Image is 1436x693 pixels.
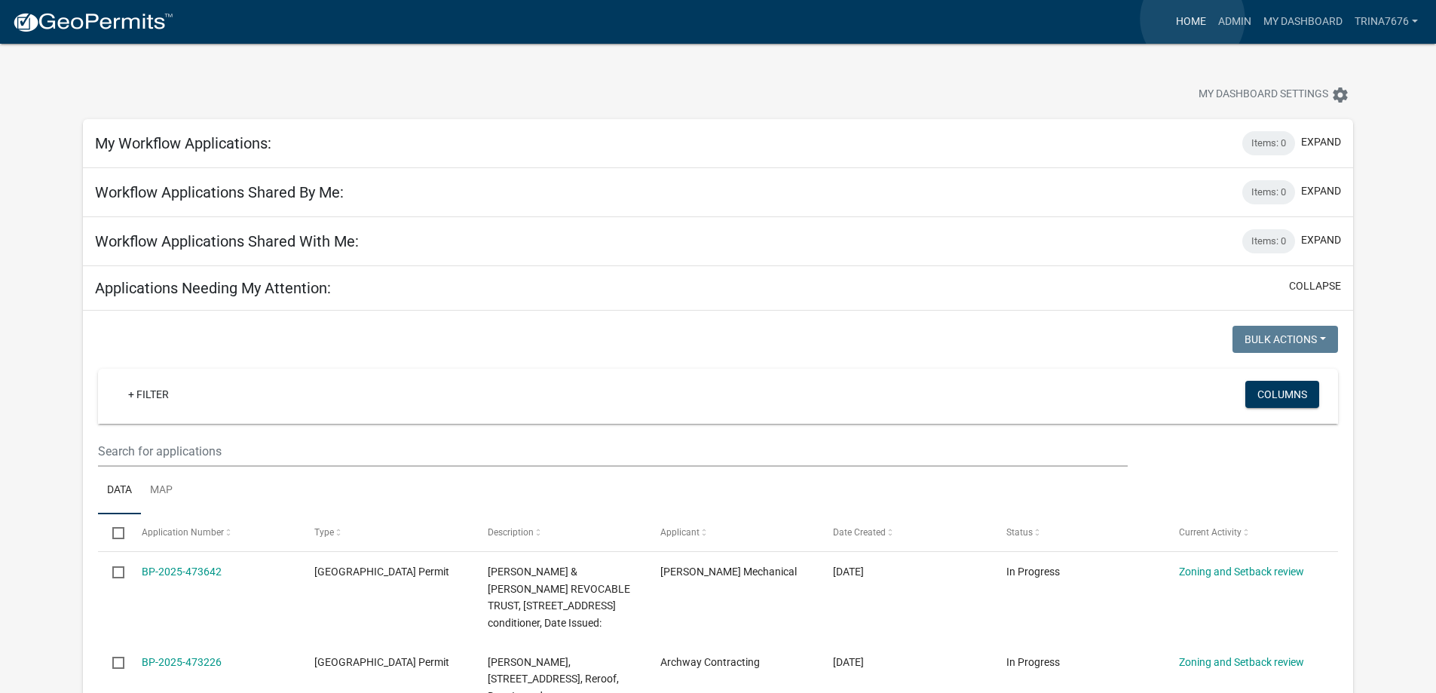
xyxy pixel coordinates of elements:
a: BP-2025-473226 [142,656,222,668]
h5: Applications Needing My Attention: [95,279,331,297]
span: Date Created [833,527,886,538]
a: Zoning and Setback review [1179,566,1304,578]
span: Status [1006,527,1033,538]
button: My Dashboard Settingssettings [1186,80,1361,109]
a: Home [1170,8,1212,36]
a: Admin [1212,8,1257,36]
div: Items: 0 [1242,180,1295,204]
span: In Progress [1006,656,1060,668]
h5: Workflow Applications Shared By Me: [95,183,344,201]
datatable-header-cell: Date Created [819,514,991,550]
span: Isanti County Building Permit [314,566,449,578]
h5: My Workflow Applications: [95,134,271,152]
button: expand [1301,232,1341,248]
datatable-header-cell: Type [300,514,473,550]
span: Archway Contracting [660,656,760,668]
i: settings [1331,86,1349,104]
button: expand [1301,183,1341,199]
span: My Dashboard Settings [1199,86,1328,104]
span: In Progress [1006,566,1060,578]
div: Items: 0 [1242,229,1295,253]
button: Bulk Actions [1232,326,1338,353]
datatable-header-cell: Select [98,514,127,550]
span: Type [314,527,334,538]
datatable-header-cell: Description [473,514,645,550]
datatable-header-cell: Current Activity [1165,514,1337,550]
a: Data [98,467,141,515]
button: collapse [1289,278,1341,294]
a: trina7676 [1349,8,1424,36]
a: BP-2025-473642 [142,566,222,578]
datatable-header-cell: Application Number [127,514,300,550]
button: Columns [1245,381,1319,408]
h5: Workflow Applications Shared With Me: [95,232,359,250]
span: Application Number [142,527,224,538]
span: Current Activity [1179,527,1242,538]
span: MARK & LAURIE FAUST REVOCABLE TRUST, 26505 POTOMAC ST NE, Air conditioner, Date Issued: [488,566,630,629]
span: Applicant [660,527,700,538]
a: Zoning and Setback review [1179,656,1304,668]
div: Items: 0 [1242,131,1295,155]
a: + Filter [116,381,181,408]
a: Map [141,467,182,515]
span: 09/03/2025 [833,656,864,668]
span: Kramer Mechanical [660,566,797,578]
input: Search for applications [98,436,1127,467]
datatable-header-cell: Status [992,514,1165,550]
span: 09/04/2025 [833,566,864,578]
button: expand [1301,134,1341,150]
a: My Dashboard [1257,8,1349,36]
span: Isanti County Building Permit [314,656,449,668]
span: Description [488,527,534,538]
datatable-header-cell: Applicant [646,514,819,550]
